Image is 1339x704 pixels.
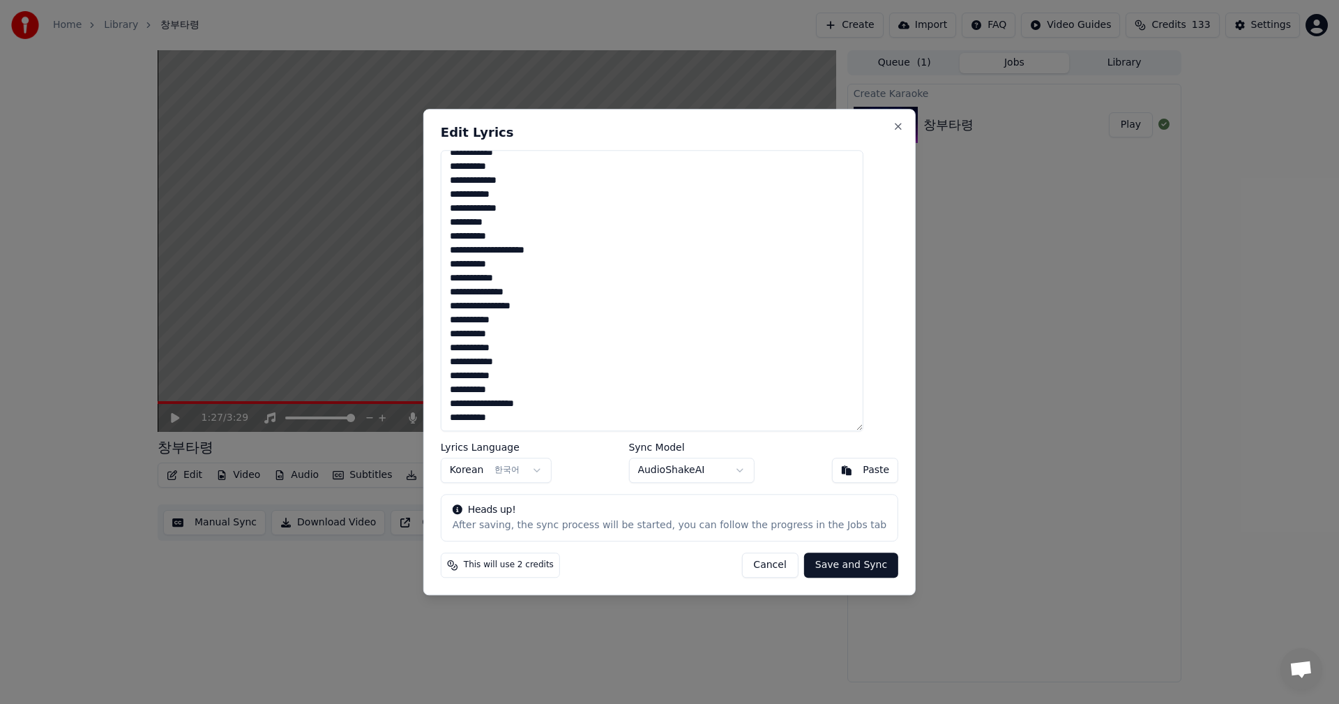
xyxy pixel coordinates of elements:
label: Sync Model [628,442,754,452]
button: Cancel [741,553,798,578]
button: Paste [831,458,898,483]
h2: Edit Lyrics [441,126,898,139]
div: After saving, the sync process will be started, you can follow the progress in the Jobs tab [453,518,886,532]
button: Save and Sync [804,553,898,578]
div: Heads up! [453,503,886,517]
div: Paste [863,463,889,477]
label: Lyrics Language [441,442,552,452]
span: This will use 2 credits [464,560,554,571]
